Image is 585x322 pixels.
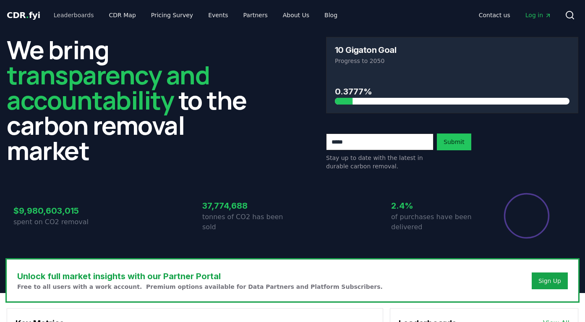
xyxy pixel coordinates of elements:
a: Blog [318,8,344,23]
nav: Main [47,8,344,23]
h3: 2.4% [391,199,481,212]
h3: 10 Gigaton Goal [335,46,396,54]
a: About Us [276,8,316,23]
h3: 0.3777% [335,85,569,98]
button: Sign Up [532,272,568,289]
a: CDR.fyi [7,9,40,21]
p: Free to all users with a work account. Premium options available for Data Partners and Platform S... [17,283,383,291]
a: Partners [237,8,274,23]
span: Log in [525,11,551,19]
div: Percentage of sales delivered [503,192,550,239]
span: CDR fyi [7,10,40,20]
a: Contact us [472,8,517,23]
h3: 37,774,688 [202,199,292,212]
a: CDR Map [102,8,143,23]
nav: Main [472,8,558,23]
h3: $9,980,603,015 [13,204,104,217]
a: Pricing Survey [144,8,200,23]
h2: We bring to the carbon removal market [7,37,259,163]
span: . [26,10,29,20]
p: of purchases have been delivered [391,212,481,232]
p: spent on CO2 removal [13,217,104,227]
a: Sign Up [538,277,561,285]
a: Log in [519,8,558,23]
button: Submit [437,134,471,150]
p: tonnes of CO2 has been sold [202,212,292,232]
h3: Unlock full market insights with our Partner Portal [17,270,383,283]
p: Stay up to date with the latest in durable carbon removal. [326,154,434,170]
p: Progress to 2050 [335,57,569,65]
a: Events [201,8,235,23]
span: transparency and accountability [7,58,209,117]
a: Leaderboards [47,8,101,23]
